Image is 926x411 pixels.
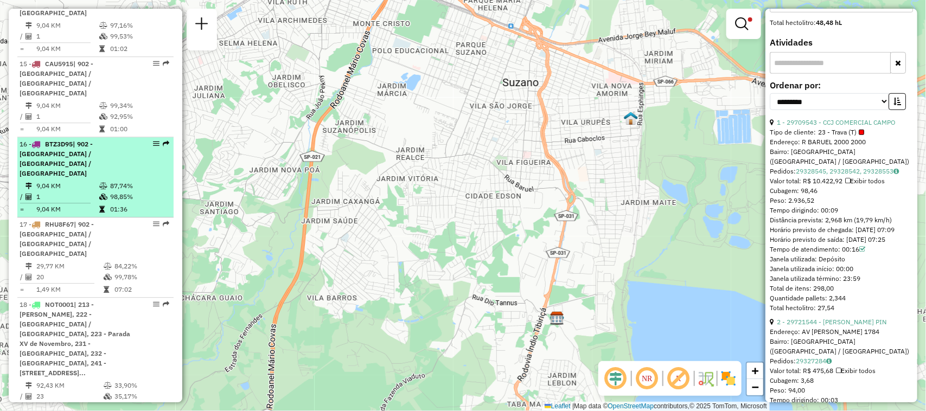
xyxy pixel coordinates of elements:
[110,191,169,202] td: 98,85%
[836,367,876,375] span: Exibir todos
[99,46,105,52] i: Tempo total em rota
[36,284,103,295] td: 1,49 KM
[770,215,913,225] div: Distância prevista: 2,968 km (19,79 km/h)
[752,380,759,394] span: −
[770,166,913,176] div: Pedidos:
[770,127,913,137] div: Tipo de cliente:
[770,79,913,92] label: Ordenar por:
[20,391,25,402] td: /
[104,393,112,400] i: % de utilização da cubagem
[99,194,107,200] i: % de utilização da cubagem
[153,301,159,307] em: Opções
[25,33,32,40] i: Total de Atividades
[603,365,629,391] span: Ocultar deslocamento
[36,261,103,272] td: 29,77 KM
[731,13,757,35] a: Exibir filtros
[25,393,32,400] i: Total de Atividades
[666,365,692,391] span: Exibir rótulo
[20,300,130,377] span: | 213 - [PERSON_NAME], 222 - [GEOGRAPHIC_DATA] / [GEOGRAPHIC_DATA], 223 - Parada XV de Novembro, ...
[770,264,913,274] div: Janela utilizada início: 00:00
[25,113,32,120] i: Total de Atividades
[104,382,112,389] i: % de utilização do peso
[845,177,885,185] span: Exibir todos
[99,33,107,40] i: % de utilização da cubagem
[25,194,32,200] i: Total de Atividades
[153,140,159,147] em: Opções
[191,13,213,37] a: Nova sessão e pesquisa
[770,206,913,215] div: Tempo dirigindo: 00:09
[20,111,25,122] td: /
[624,111,638,125] img: 630 UDC Light WCL Jardim Santa Helena
[770,327,913,337] div: Endereço: AV [PERSON_NAME] 1784
[25,22,32,29] i: Distância Total
[45,220,74,228] span: RHU8F67
[20,204,25,215] td: =
[720,370,737,387] img: Exibir/Ocultar setores
[542,402,770,411] div: Map data © contributors,© 2025 TomTom, Microsoft
[572,402,574,410] span: |
[796,357,832,365] a: 29327284
[770,137,913,147] div: Endereço: R BARUEL 2000 2000
[20,31,25,42] td: /
[697,370,714,387] img: Fluxo de ruas
[545,402,571,410] a: Leaflet
[110,100,169,111] td: 99,34%
[99,206,105,213] i: Tempo total em rota
[20,140,93,177] span: | 902 - [GEOGRAPHIC_DATA] / [GEOGRAPHIC_DATA] / [GEOGRAPHIC_DATA]
[608,402,654,410] a: OpenStreetMap
[163,140,169,147] em: Rota exportada
[99,22,107,29] i: % de utilização do peso
[110,111,169,122] td: 92,95%
[770,245,913,254] div: Tempo de atendimento: 00:16
[25,183,32,189] i: Distância Total
[634,365,660,391] span: Ocultar NR
[110,204,169,215] td: 01:36
[114,284,169,295] td: 07:02
[104,274,112,280] i: % de utilização da cubagem
[20,220,94,258] span: 17 -
[36,380,103,391] td: 92,43 KM
[770,235,913,245] div: Horário previsto de saída: [DATE] 07:25
[770,293,913,303] div: Quantidade pallets: 2,344
[770,303,913,313] div: Total hectolitro: 27,54
[163,60,169,67] em: Rota exportada
[747,363,763,379] a: Zoom in
[163,301,169,307] em: Rota exportada
[36,181,99,191] td: 9,04 KM
[770,18,913,28] div: Total hectolitro:
[796,167,899,175] a: 29328545, 29328542, 29328553
[36,391,103,402] td: 23
[110,124,169,134] td: 01:00
[752,364,759,377] span: +
[770,37,913,48] h4: Atividades
[777,118,896,126] a: 1 - 29709543 - CCJ COMERCIAL CAMPO
[770,356,913,366] div: Pedidos:
[99,126,105,132] i: Tempo total em rota
[859,245,865,253] a: Com service time
[25,274,32,280] i: Total de Atividades
[36,100,99,111] td: 9,04 KM
[816,18,842,27] strong: 48,48 hL
[36,111,99,122] td: 1
[20,124,25,134] td: =
[36,43,99,54] td: 9,04 KM
[110,181,169,191] td: 87,74%
[770,176,913,186] div: Valor total: R$ 10.422,92
[36,272,103,282] td: 20
[110,43,169,54] td: 01:02
[770,366,913,376] div: Valor total: R$ 475,68
[770,386,805,394] span: Peso: 94,00
[114,272,169,282] td: 99,78%
[45,300,74,309] span: NOT0001
[770,274,913,284] div: Janela utilizada término: 23:59
[770,187,818,195] span: Cubagem: 98,46
[20,284,25,295] td: =
[770,376,814,384] span: Cubagem: 3,68
[20,60,93,97] span: | 902 - [GEOGRAPHIC_DATA] / [GEOGRAPHIC_DATA] / [GEOGRAPHIC_DATA]
[104,286,109,293] i: Tempo total em rota
[114,261,169,272] td: 84,22%
[104,263,112,269] i: % de utilização do peso
[20,272,25,282] td: /
[826,358,832,364] i: Observações
[36,31,99,42] td: 1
